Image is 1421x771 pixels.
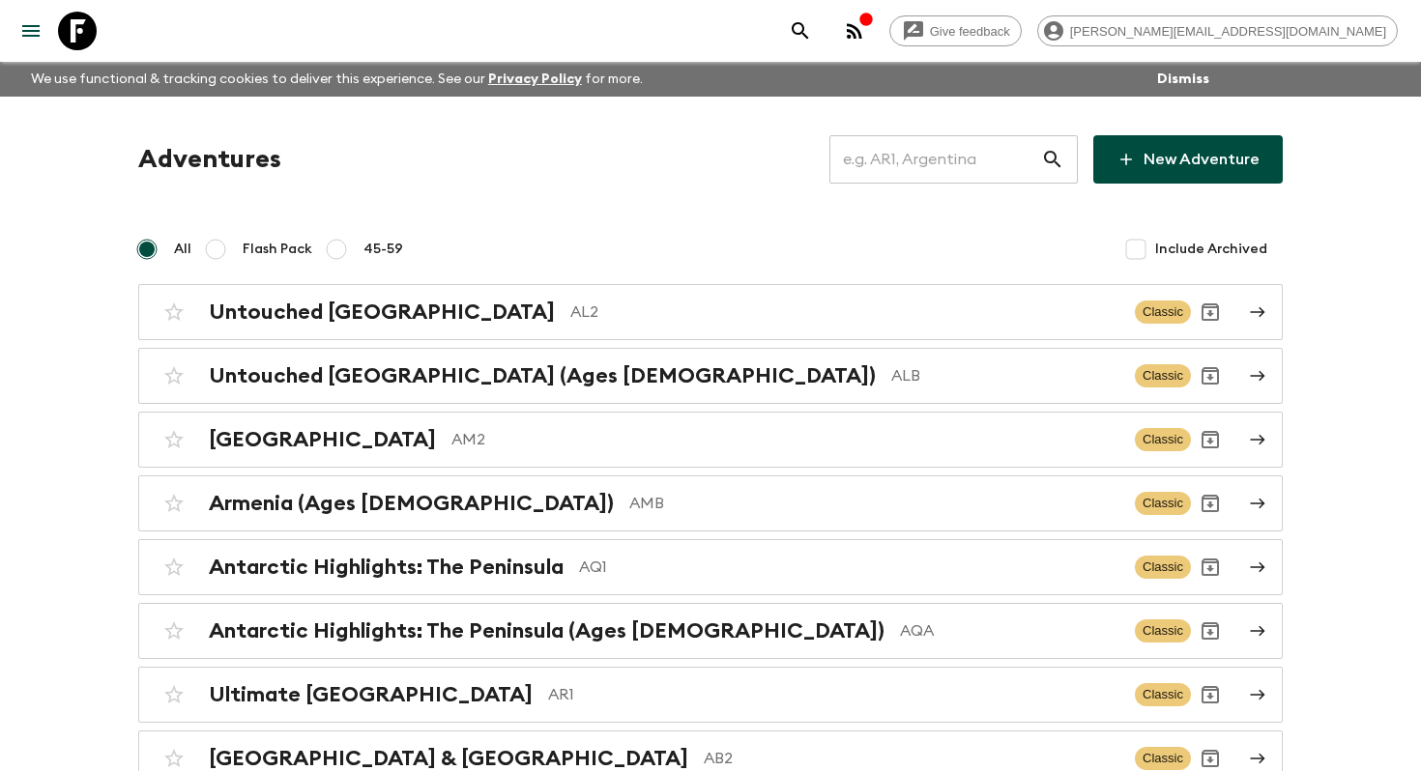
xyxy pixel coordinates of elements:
button: Archive [1191,548,1230,586]
button: menu [12,12,50,50]
h2: Untouched [GEOGRAPHIC_DATA] [209,300,555,325]
a: Armenia (Ages [DEMOGRAPHIC_DATA])AMBClassicArchive [138,475,1283,531]
button: Archive [1191,484,1230,523]
span: [PERSON_NAME][EMAIL_ADDRESS][DOMAIN_NAME] [1059,24,1397,39]
a: New Adventure [1093,135,1283,184]
p: AM2 [451,428,1119,451]
p: AL2 [570,300,1119,324]
button: Archive [1191,357,1230,395]
input: e.g. AR1, Argentina [829,132,1041,186]
h2: Antarctic Highlights: The Peninsula [209,555,564,580]
span: Classic [1135,300,1191,324]
p: ALB [891,364,1119,387]
span: Classic [1135,364,1191,387]
span: Classic [1135,619,1191,642]
button: Archive [1191,612,1230,650]
h2: Ultimate [GEOGRAPHIC_DATA] [209,682,533,707]
span: Give feedback [919,24,1021,39]
span: Classic [1135,492,1191,515]
span: Classic [1135,556,1191,579]
p: AMB [629,492,1119,515]
a: Untouched [GEOGRAPHIC_DATA] (Ages [DEMOGRAPHIC_DATA])ALBClassicArchive [138,348,1283,404]
a: Give feedback [889,15,1022,46]
a: Ultimate [GEOGRAPHIC_DATA]AR1ClassicArchive [138,667,1283,723]
button: search adventures [781,12,820,50]
h2: [GEOGRAPHIC_DATA] & [GEOGRAPHIC_DATA] [209,746,688,771]
span: Classic [1135,683,1191,706]
button: Archive [1191,420,1230,459]
button: Archive [1191,675,1230,714]
span: Flash Pack [243,240,312,259]
a: Privacy Policy [488,72,582,86]
h2: Untouched [GEOGRAPHIC_DATA] (Ages [DEMOGRAPHIC_DATA]) [209,363,876,388]
span: 45-59 [363,240,403,259]
h2: Antarctic Highlights: The Peninsula (Ages [DEMOGRAPHIC_DATA]) [209,618,884,643]
a: Untouched [GEOGRAPHIC_DATA]AL2ClassicArchive [138,284,1283,340]
h2: Armenia (Ages [DEMOGRAPHIC_DATA]) [209,491,614,516]
a: [GEOGRAPHIC_DATA]AM2ClassicArchive [138,412,1283,468]
p: We use functional & tracking cookies to deliver this experience. See our for more. [23,62,651,97]
a: Antarctic Highlights: The Peninsula (Ages [DEMOGRAPHIC_DATA])AQAClassicArchive [138,603,1283,659]
span: All [174,240,191,259]
p: AB2 [704,747,1119,770]
a: Antarctic Highlights: The PeninsulaAQ1ClassicArchive [138,539,1283,595]
h1: Adventures [138,140,281,179]
button: Archive [1191,293,1230,331]
p: AR1 [548,683,1119,706]
div: [PERSON_NAME][EMAIL_ADDRESS][DOMAIN_NAME] [1037,15,1398,46]
span: Include Archived [1155,240,1267,259]
p: AQ1 [579,556,1119,579]
span: Classic [1135,747,1191,770]
button: Dismiss [1152,66,1214,93]
p: AQA [900,619,1119,642]
h2: [GEOGRAPHIC_DATA] [209,427,436,452]
span: Classic [1135,428,1191,451]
